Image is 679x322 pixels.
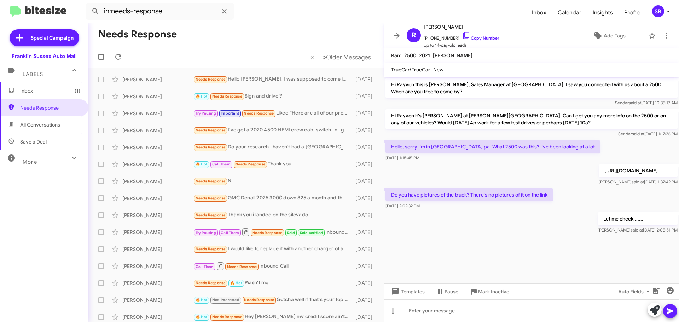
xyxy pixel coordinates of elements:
span: [PERSON_NAME] [424,23,499,31]
span: Mark Inactive [478,285,509,298]
span: New [433,66,443,73]
span: Needs Response [196,145,226,150]
span: 🔥 Hot [196,162,208,166]
span: Needs Response [212,94,242,99]
button: Templates [384,285,430,298]
span: Auto Fields [618,285,652,298]
div: Franklin Sussex Auto Mall [12,53,77,60]
div: Gotcha well if that's your top number then it's probably not worth either of our time. [PERSON_NA... [193,296,352,304]
div: [PERSON_NAME] [122,314,193,321]
div: [DATE] [352,297,378,304]
span: Inbox [20,87,80,94]
div: Liked “Here are all of our pre-owned Wranglers” [193,109,352,117]
div: I would like to replace it with another charger of a similar year make and model with a Hemi, pre... [193,245,352,253]
nav: Page navigation example [306,50,375,64]
span: said at [632,179,644,185]
div: [DATE] [352,195,378,202]
span: [PERSON_NAME] [DATE] 2:05:51 PM [598,227,678,233]
div: Sign and drive ? [193,92,352,100]
span: Needs Response [244,111,274,116]
div: N [193,177,352,185]
button: SR [646,5,671,17]
span: Needs Response [244,298,274,302]
div: I've got a 2020 4500 HEMI crew cab, switch -n- go (dumpster & flatbed) with about 7000 miles [193,126,352,134]
div: Hey [PERSON_NAME] my credit score ain't good it's like 604 is it worth me coming down there or no... [193,313,352,321]
span: Save a Deal [20,138,47,145]
span: [PHONE_NUMBER] [424,31,499,42]
span: 🔥 Hot [230,281,242,285]
span: Needs Response [227,264,257,269]
span: (1) [75,87,80,94]
span: Call Them [212,162,231,166]
p: Let me check....... [598,212,678,225]
div: [PERSON_NAME] [122,76,193,83]
span: 🔥 Hot [196,315,208,319]
span: Needs Response [196,281,226,285]
a: Calendar [552,2,587,23]
button: Add Tags [573,29,645,42]
div: [DATE] [352,93,378,100]
p: Hi Rayvon it's [PERSON_NAME] at [PERSON_NAME][GEOGRAPHIC_DATA]. Can I get you any more info on th... [385,109,678,129]
span: Needs Response [196,213,226,217]
div: [PERSON_NAME] [122,110,193,117]
span: Not-Interested [212,298,239,302]
button: Next [318,50,375,64]
span: Needs Response [212,315,242,319]
span: Pause [445,285,458,298]
span: Needs Response [196,77,226,82]
div: Thank you i landed on the silevado [193,211,352,219]
span: Sender [DATE] 10:35:17 AM [615,100,678,105]
div: GMC Denali 2025 3000 down 825 a month and they take my truck [193,194,352,202]
span: Add Tags [604,29,626,42]
span: said at [632,131,644,136]
div: [DATE] [352,246,378,253]
div: Inbound Call [193,228,352,236]
span: Needs Response [196,128,226,133]
div: [PERSON_NAME] [122,212,193,219]
span: All Conversations [20,121,60,128]
div: [PERSON_NAME] [122,229,193,236]
span: Call Them [196,264,214,269]
a: Profile [619,2,646,23]
div: [DATE] [352,280,378,287]
p: Do you have pictures of the truck? There's no pictures of it on the link [385,188,553,201]
span: Ram [391,52,401,59]
span: R [412,30,416,41]
div: [DATE] [352,263,378,270]
div: [PERSON_NAME] [122,195,193,202]
span: Up to 14-day-old leads [424,42,499,49]
div: [DATE] [352,178,378,185]
div: [PERSON_NAME] [122,246,193,253]
div: [DATE] [352,76,378,83]
span: said at [631,227,643,233]
div: [PERSON_NAME] [122,297,193,304]
span: TrueCar/TrueCar [391,66,430,73]
span: More [23,159,37,165]
div: Do your research I haven't had a [GEOGRAPHIC_DATA] in a few years. No thank you! [193,143,352,151]
span: Needs Response [252,230,282,235]
span: Special Campaign [31,34,74,41]
span: 🔥 Hot [196,94,208,99]
span: Labels [23,71,43,77]
span: [DATE] 2:02:32 PM [385,203,420,209]
span: Sold [287,230,295,235]
span: Call Them [221,230,239,235]
div: [PERSON_NAME] [122,93,193,100]
div: [PERSON_NAME] [122,178,193,185]
span: 🔥 Hot [196,298,208,302]
p: [URL][DOMAIN_NAME] [599,164,678,177]
div: [DATE] [352,144,378,151]
div: SR [652,5,664,17]
input: Search [86,3,234,20]
h1: Needs Response [98,29,177,40]
button: Auto Fields [613,285,658,298]
span: Try Pausing [196,230,216,235]
div: [DATE] [352,314,378,321]
div: Thank you [193,160,352,168]
div: [DATE] [352,161,378,168]
span: 2021 [419,52,430,59]
div: [DATE] [352,127,378,134]
div: Hello [PERSON_NAME], I was supposed to come in a few weeks ago but had a family emergency down in... [193,75,352,83]
span: « [310,53,314,62]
